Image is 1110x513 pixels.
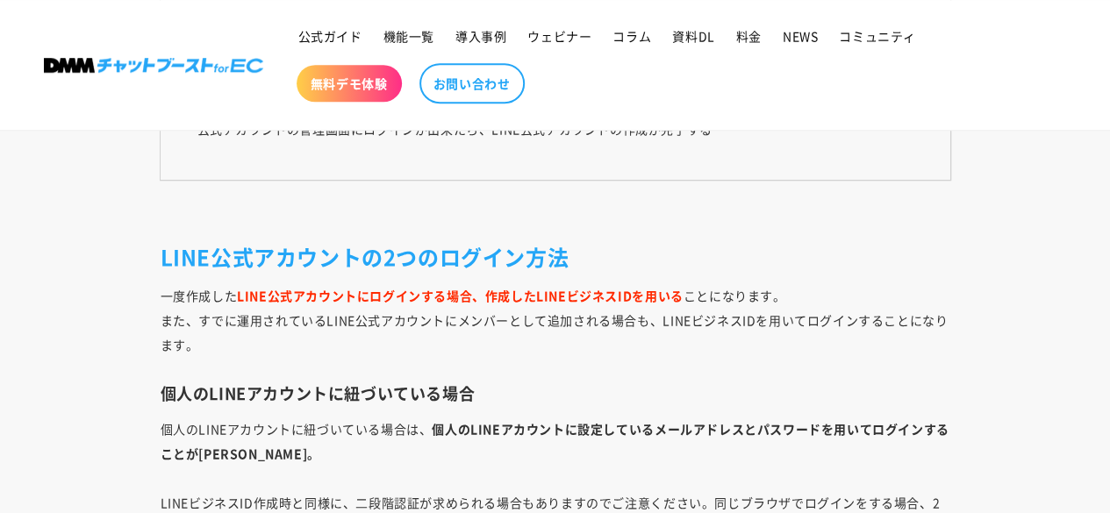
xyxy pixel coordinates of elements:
[736,28,762,44] span: 料金
[828,18,927,54] a: コミュニティ
[373,18,445,54] a: 機能一覧
[726,18,772,54] a: 料金
[783,28,818,44] span: NEWS
[161,383,950,403] h3: 個人のLINEアカウントに紐づいている場合
[298,28,362,44] span: 公式ガイド
[161,243,950,270] h2: LINE公式アカウントの2つのログイン方法
[288,18,373,54] a: 公式ガイド
[602,18,662,54] a: コラム
[772,18,828,54] a: NEWS
[44,58,263,73] img: 株式会社DMM Boost
[297,65,402,102] a: 無料デモ体験
[311,75,388,91] span: 無料デモ体験
[161,283,950,357] p: 一度作成した ことになります。 また、すでに運用されているLINE公式アカウントにメンバーとして追加される場合も、LINEビジネスIDを用いてログインすることになります。
[527,28,591,44] span: ウェビナー
[433,75,511,91] span: お問い合わせ
[419,63,525,103] a: お問い合わせ
[612,28,651,44] span: コラム
[161,420,949,462] strong: 個人のLINEアカウントに設定しているメールアドレスとパスワードを用いてログインすることが[PERSON_NAME]。
[662,18,725,54] a: 資料DL
[455,28,506,44] span: 導入事例
[237,287,683,304] strong: LINE公式アカウントにログインする場合、作成したLINEビジネスIDを用いる
[672,28,714,44] span: 資料DL
[445,18,517,54] a: 導入事例
[383,28,434,44] span: 機能一覧
[517,18,602,54] a: ウェビナー
[839,28,916,44] span: コミュニティ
